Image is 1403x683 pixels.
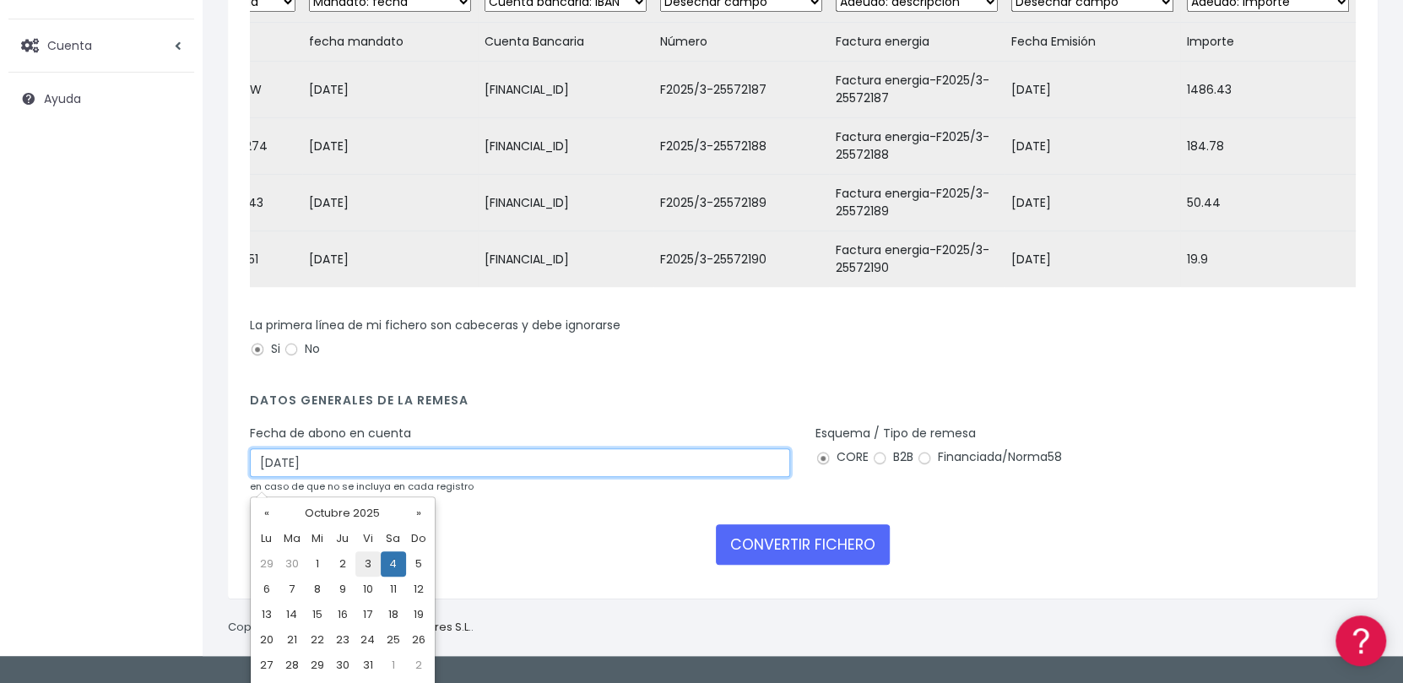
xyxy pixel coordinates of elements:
th: Lu [254,526,279,551]
td: 50.44 [1180,175,1356,231]
th: « [254,501,279,526]
td: F2025/3-25572190 [653,231,829,288]
td: 11 [381,577,406,602]
td: 4 [381,551,406,577]
td: 6 [254,577,279,602]
td: 19.9 [1180,231,1356,288]
td: [DATE] [1005,118,1180,175]
td: [DATE] [302,118,478,175]
label: Financiada/Norma58 [917,448,1062,466]
td: 23 [330,627,355,653]
td: 13 [254,602,279,627]
td: 26 [406,627,431,653]
td: Factura energia-F2025/3-25572190 [829,231,1005,288]
td: [FINANCIAL_ID] [478,118,653,175]
a: Ayuda [8,81,194,117]
td: [DATE] [302,175,478,231]
label: La primera línea de mi fichero son cabeceras y debe ignorarse [250,317,620,334]
td: 10 [355,577,381,602]
td: 30 [330,653,355,678]
td: [DATE] [302,62,478,118]
th: Octubre 2025 [279,501,406,526]
td: 28 [279,653,305,678]
td: 12 [406,577,431,602]
label: Si [250,340,280,358]
th: » [406,501,431,526]
td: Importe [1180,23,1356,62]
td: 29 [254,551,279,577]
td: Cuenta Bancaria [478,23,653,62]
td: 2 [406,653,431,678]
td: 31 [355,653,381,678]
td: [DATE] [1005,62,1180,118]
td: 2 [330,551,355,577]
td: 5 [406,551,431,577]
td: Número [653,23,829,62]
td: F2025/3-25572189 [653,175,829,231]
td: [DATE] [1005,231,1180,288]
small: en caso de que no se incluya en cada registro [250,480,474,493]
th: Mi [305,526,330,551]
td: 29 [305,653,330,678]
th: Vi [355,526,381,551]
td: F2025/3-25572187 [653,62,829,118]
td: F2025/3-25572188 [653,118,829,175]
span: Ayuda [44,90,81,107]
td: 9 [330,577,355,602]
label: CORE [815,448,869,466]
td: [FINANCIAL_ID] [478,62,653,118]
td: 3 [355,551,381,577]
td: 184.78 [1180,118,1356,175]
td: 16 [330,602,355,627]
a: Cuenta [8,28,194,63]
td: Factura energia [829,23,1005,62]
td: fecha mandato [302,23,478,62]
th: Ju [330,526,355,551]
td: [DATE] [1005,175,1180,231]
td: 1 [381,653,406,678]
td: Factura energia-F2025/3-25572189 [829,175,1005,231]
td: 15 [305,602,330,627]
td: 27 [254,653,279,678]
td: 18 [381,602,406,627]
td: Factura energia-F2025/3-25572187 [829,62,1005,118]
td: 17 [355,602,381,627]
th: Do [406,526,431,551]
td: Factura energia-F2025/3-25572188 [829,118,1005,175]
td: [DATE] [302,231,478,288]
td: 22 [305,627,330,653]
th: Sa [381,526,406,551]
td: 1 [305,551,330,577]
td: Fecha Emisión [1005,23,1180,62]
label: Fecha de abono en cuenta [250,425,411,442]
td: 1486.43 [1180,62,1356,118]
td: 14 [279,602,305,627]
button: CONVERTIR FICHERO [716,524,890,565]
td: 30 [279,551,305,577]
h4: Datos generales de la remesa [250,393,1356,416]
td: 7 [279,577,305,602]
td: 20 [254,627,279,653]
label: Esquema / Tipo de remesa [815,425,976,442]
td: 19 [406,602,431,627]
td: 8 [305,577,330,602]
td: [FINANCIAL_ID] [478,175,653,231]
td: 25 [381,627,406,653]
span: Cuenta [47,36,92,53]
label: B2B [872,448,913,466]
p: Copyright © 2025 . [228,619,474,637]
th: Ma [279,526,305,551]
label: No [284,340,320,358]
td: 24 [355,627,381,653]
td: [FINANCIAL_ID] [478,231,653,288]
td: 21 [279,627,305,653]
